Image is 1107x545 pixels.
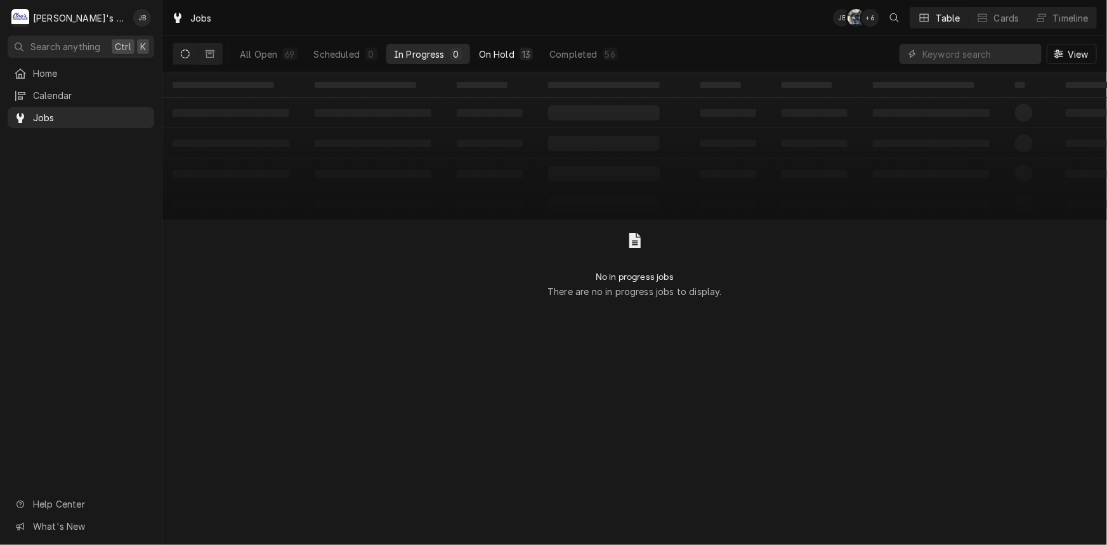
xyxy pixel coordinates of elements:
[873,82,974,88] span: ‌
[8,107,154,128] a: Jobs
[452,48,460,61] div: 0
[314,48,360,61] div: Scheduled
[596,272,674,282] h2: No in progress jobs
[8,63,154,84] a: Home
[479,48,514,61] div: On Hold
[936,11,960,25] div: Table
[162,72,1107,220] table: In Progress Jobs List Loading
[33,497,147,511] span: Help Center
[367,48,375,61] div: 0
[33,89,148,102] span: Calendar
[833,9,851,27] div: JB
[1047,44,1097,64] button: View
[700,82,741,88] span: ‌
[8,494,154,515] a: Go to Help Center
[861,9,879,27] div: + 6
[240,48,277,61] div: All Open
[33,67,148,80] span: Home
[115,40,131,53] span: Ctrl
[994,11,1019,25] div: Cards
[11,9,29,27] div: Clay's Refrigeration's Avatar
[315,82,416,88] span: ‌
[173,82,274,88] span: ‌
[33,11,126,25] div: [PERSON_NAME]'s Refrigeration
[8,85,154,106] a: Calendar
[548,82,660,88] span: ‌
[922,44,1035,64] input: Keyword search
[522,48,530,61] div: 13
[1015,82,1025,88] span: ‌
[457,82,508,88] span: ‌
[285,48,294,61] div: 69
[30,40,100,53] span: Search anything
[133,9,151,27] div: JB
[549,48,597,61] div: Completed
[848,9,865,27] div: SB
[133,9,151,27] div: Joey Brabb's Avatar
[11,9,29,27] div: C
[33,111,148,124] span: Jobs
[884,8,905,28] button: Open search
[8,36,154,58] button: Search anythingCtrlK
[394,48,445,61] div: In Progress
[782,82,832,88] span: ‌
[1065,48,1091,61] span: View
[833,9,851,27] div: Joey Brabb's Avatar
[8,516,154,537] a: Go to What's New
[140,40,146,53] span: K
[848,9,865,27] div: Sarah Bendele's Avatar
[547,285,722,298] p: There are no in progress jobs to display.
[1053,11,1089,25] div: Timeline
[33,520,147,533] span: What's New
[605,48,615,61] div: 56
